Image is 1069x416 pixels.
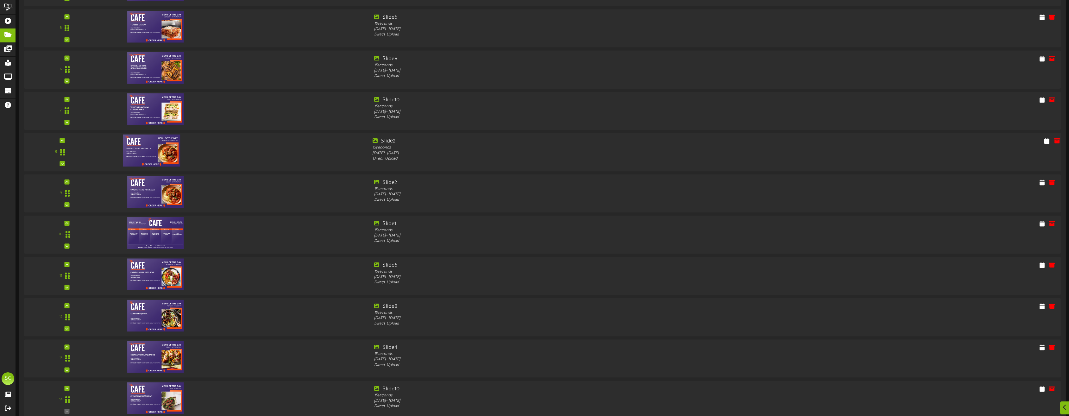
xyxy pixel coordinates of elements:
div: Direct Upload [374,362,797,368]
div: [DATE] - [DATE] [374,398,797,404]
img: 22c7b462-a5e7-4c43-ad26-3a062d151d85.jpg [123,135,180,167]
div: 15 seconds [374,269,797,274]
div: Slide10 [374,97,797,104]
div: [DATE] - [DATE] [374,357,797,362]
div: Direct Upload [374,73,797,79]
div: Slide8 [374,55,797,63]
div: 15 seconds [374,393,797,398]
img: fd991a0c-c6cf-4ece-a156-8f86c9c44712.jpg [127,300,184,331]
div: [DATE] - [DATE] [374,27,797,32]
div: 15 seconds [374,21,797,27]
div: 11 [60,273,62,279]
div: 9 [60,191,62,196]
div: Direct Upload [374,32,797,37]
div: 15 seconds [374,228,797,233]
div: 15 seconds [374,104,797,109]
div: Slide6 [374,14,797,21]
div: [DATE] - [DATE] [374,274,797,280]
img: 687f3249-f768-4421-9f46-7258d1639068.jpg [127,258,184,290]
img: c1b40ad6-1453-4a79-985c-748a6c5fa981.jpg [127,93,184,125]
div: 15 seconds [374,310,797,316]
div: Slide4 [374,344,797,351]
img: bd7099c4-26ff-4c0a-a5a5-e7fd18ce0bee.jpg [127,11,184,42]
div: Slide6 [374,262,797,269]
div: Slide1 [374,220,797,228]
div: [DATE] - [DATE] [373,150,800,156]
div: 12 [59,314,62,320]
div: 15 seconds [374,62,797,68]
div: Slide2 [373,138,800,145]
div: Direct Upload [374,404,797,409]
div: 15 seconds [374,351,797,357]
div: 15 seconds [373,145,800,150]
div: Slide10 [374,386,797,393]
div: [DATE] - [DATE] [374,109,797,115]
img: c9b5be32-49e3-4f91-840e-6d93e17df836.jpg [127,217,184,249]
div: 6 [60,67,62,72]
div: Direct Upload [374,115,797,120]
div: Slide8 [374,303,797,310]
div: Direct Upload [374,321,797,326]
div: Direct Upload [374,280,797,285]
img: 614fa2d0-661b-4906-a5d8-cb8f9dfd8e08.jpg [127,52,184,84]
div: 8 [55,149,57,155]
div: 14 [59,397,62,402]
img: cacea9f0-eac1-4f97-9a4f-e4c969e5fb98.jpg [127,341,184,373]
div: [DATE] - [DATE] [374,233,797,238]
div: SC [2,372,14,385]
div: Direct Upload [373,156,800,161]
div: Direct Upload [374,238,797,244]
div: [DATE] - [DATE] [374,68,797,73]
div: 15 seconds [374,186,797,192]
div: 13 [59,356,62,361]
div: Direct Upload [374,197,797,203]
div: [DATE] - [DATE] [374,192,797,197]
div: Slide2 [374,179,797,186]
div: [DATE] - [DATE] [374,316,797,321]
img: 0a7f8011-6518-4404-9853-cc62c421cf6e.jpg [127,176,184,208]
div: 10 [59,232,63,237]
img: 97a8e9ce-fc11-42f6-9d48-8108e967974d.jpg [127,382,184,414]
